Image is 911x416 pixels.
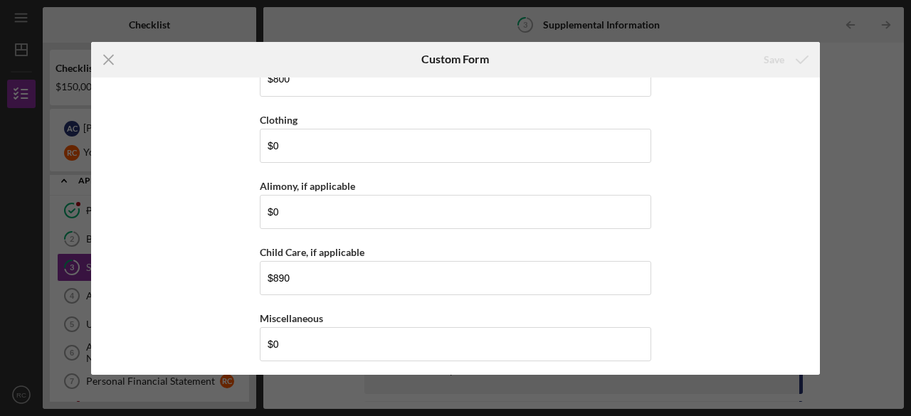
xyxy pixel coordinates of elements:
[260,114,297,126] label: Clothing
[260,312,323,324] label: Miscellaneous
[421,53,489,65] h6: Custom Form
[260,246,364,258] label: Child Care, if applicable
[260,180,355,192] label: Alimony, if applicable
[764,46,784,74] div: Save
[749,46,820,74] button: Save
